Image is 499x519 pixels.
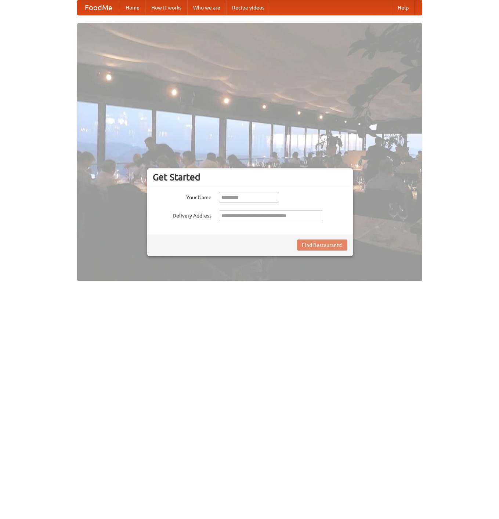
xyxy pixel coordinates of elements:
[145,0,187,15] a: How it works
[153,192,211,201] label: Your Name
[226,0,270,15] a: Recipe videos
[392,0,415,15] a: Help
[120,0,145,15] a: Home
[153,210,211,219] label: Delivery Address
[77,0,120,15] a: FoodMe
[187,0,226,15] a: Who we are
[297,240,347,251] button: Find Restaurants!
[153,172,347,183] h3: Get Started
